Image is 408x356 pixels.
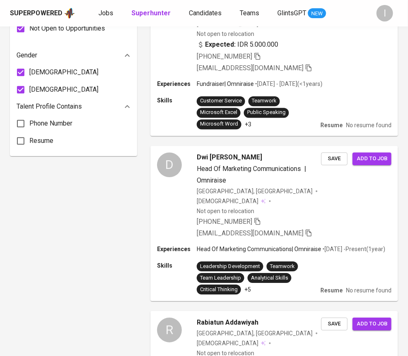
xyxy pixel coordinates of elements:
[157,318,182,342] div: R
[157,96,197,104] p: Skills
[277,9,306,17] span: GlintsGPT
[247,109,286,116] div: Public Speaking
[29,119,72,128] span: Phone Number
[98,8,115,19] a: Jobs
[189,9,222,17] span: Candidates
[10,9,62,18] div: Superpowered
[157,80,197,88] p: Experiences
[197,187,313,195] div: [GEOGRAPHIC_DATA], [GEOGRAPHIC_DATA]
[64,7,75,19] img: app logo
[321,318,348,330] button: Save
[240,8,261,19] a: Teams
[197,339,260,347] span: [DEMOGRAPHIC_DATA]
[197,52,252,60] span: [PHONE_NUMBER]
[131,9,171,17] b: Superhunter
[205,40,236,50] b: Expected:
[17,98,131,115] div: Talent Profile Contains
[157,152,182,177] div: D
[197,64,303,72] span: [EMAIL_ADDRESS][DOMAIN_NAME]
[197,329,313,337] div: [GEOGRAPHIC_DATA], [GEOGRAPHIC_DATA]
[320,286,343,294] p: Resume
[197,165,301,173] span: Head Of Marketing Communications
[321,245,385,253] p: • [DATE] - Present ( 1 year )
[197,80,254,88] p: Fundraiser | Omniraise
[17,47,131,64] div: Gender
[357,319,387,329] span: Add to job
[200,109,237,116] div: Microsoft Excel
[321,152,348,165] button: Save
[29,136,53,146] span: Resume
[245,120,251,128] p: +3
[320,121,343,129] p: Resume
[29,85,98,95] span: [DEMOGRAPHIC_DATA]
[200,97,242,105] div: Customer Service
[346,286,391,294] p: No resume found
[325,154,344,164] span: Save
[17,102,82,112] p: Talent Profile Contains
[197,40,278,50] div: IDR 5.000.000
[29,24,105,33] span: Not Open to Opportunities
[197,176,226,184] span: Omniraise
[17,50,37,60] p: Gender
[200,274,241,282] div: Team Leadership
[197,318,258,328] span: Rabiatun Addawiyah
[325,319,344,329] span: Save
[240,9,259,17] span: Teams
[197,30,254,38] p: Not open to relocation
[277,8,326,19] a: GlintsGPT NEW
[200,120,238,128] div: Microsoft Word
[308,9,326,18] span: NEW
[157,261,197,270] p: Skills
[251,274,288,282] div: Analytical Skills
[197,245,321,253] p: Head Of Marketing Communications | Omniraise
[197,197,260,205] span: [DEMOGRAPHIC_DATA]
[98,9,113,17] span: Jobs
[10,7,75,19] a: Superpoweredapp logo
[353,318,391,330] button: Add to job
[200,286,238,294] div: Critical Thinking
[197,152,262,162] span: Dwi [PERSON_NAME]
[357,154,387,164] span: Add to job
[270,263,295,271] div: Teamwork
[29,67,98,77] span: [DEMOGRAPHIC_DATA]
[252,97,277,105] div: Teamwork
[197,218,252,225] span: [PHONE_NUMBER]
[157,245,197,253] p: Experiences
[150,146,398,301] a: DDwi [PERSON_NAME]Head Of Marketing Communications|Omniraise[GEOGRAPHIC_DATA], [GEOGRAPHIC_DATA][...
[346,121,391,129] p: No resume found
[197,207,254,215] p: Not open to relocation
[377,5,393,21] div: I
[254,80,322,88] p: • [DATE] - [DATE] ( <1 years )
[304,164,306,174] span: |
[189,8,223,19] a: Candidates
[200,263,260,271] div: Leadership Development
[197,229,303,237] span: [EMAIL_ADDRESS][DOMAIN_NAME]
[244,285,251,294] p: +5
[131,8,172,19] a: Superhunter
[353,152,391,165] button: Add to job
